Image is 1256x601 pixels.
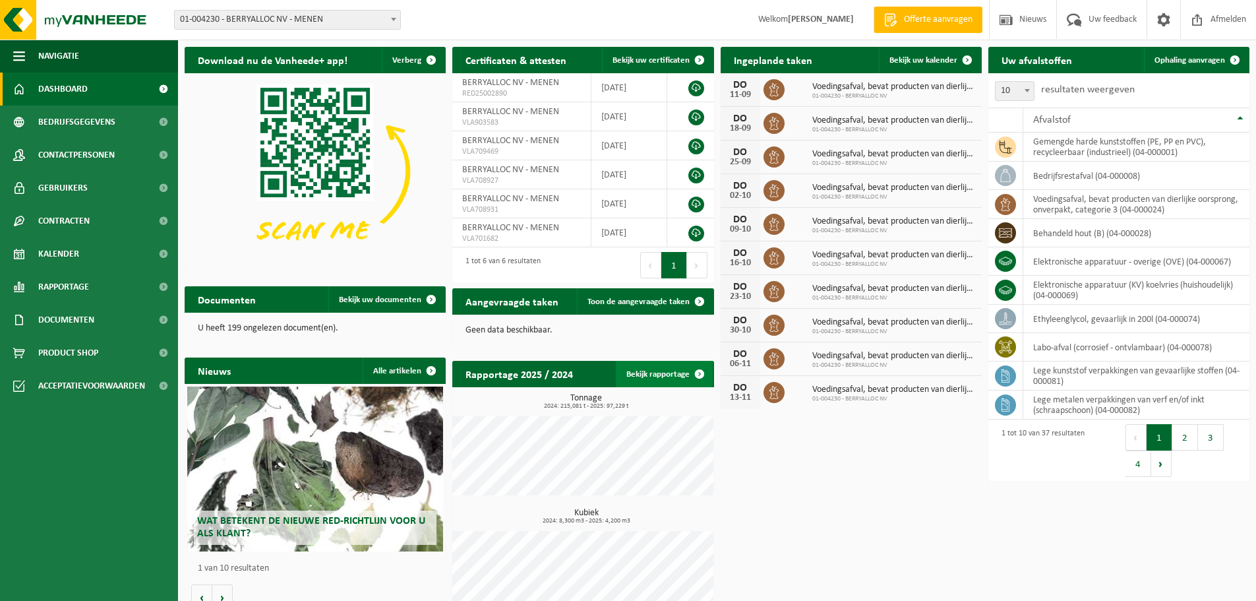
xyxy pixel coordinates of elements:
[727,225,754,234] div: 09-10
[812,216,975,227] span: Voedingsafval, bevat producten van dierlijke oorsprong, onverpakt, categorie 3
[812,351,975,362] span: Voedingsafval, bevat producten van dierlijke oorsprong, onverpakt, categorie 3
[38,303,94,336] span: Documenten
[459,403,713,410] span: 2024: 215,081 t - 2025: 97,229 t
[1198,424,1224,451] button: 3
[185,286,269,312] h2: Documenten
[459,518,713,524] span: 2024: 8,300 m3 - 2025: 4,200 m3
[879,47,980,73] a: Bekijk uw kalender
[185,358,244,383] h2: Nieuws
[812,82,975,92] span: Voedingsafval, bevat producten van dierlijke oorsprong, onverpakt, categorie 3
[1144,47,1248,73] a: Ophaling aanvragen
[452,47,580,73] h2: Certificaten & attesten
[462,234,581,244] span: VLA701682
[812,92,975,100] span: 01-004230 - BERRYALLOC NV
[392,56,421,65] span: Verberg
[661,252,687,278] button: 1
[996,82,1034,100] span: 10
[459,509,713,524] h3: Kubiek
[591,102,667,131] td: [DATE]
[640,252,661,278] button: Previous
[1023,333,1249,362] td: labo-afval (corrosief - ontvlambaar) (04-000078)
[995,81,1034,101] span: 10
[727,90,754,100] div: 11-09
[988,47,1085,73] h2: Uw afvalstoffen
[727,383,754,393] div: DO
[174,10,401,30] span: 01-004230 - BERRYALLOC NV - MENEN
[38,73,88,106] span: Dashboard
[462,136,559,146] span: BERRYALLOC NV - MENEN
[462,146,581,157] span: VLA709469
[38,336,98,369] span: Product Shop
[1172,424,1198,451] button: 2
[38,369,145,402] span: Acceptatievoorwaarden
[1125,424,1147,451] button: Previous
[889,56,957,65] span: Bekijk uw kalender
[1023,305,1249,333] td: ethyleenglycol, gevaarlijk in 200l (04-000074)
[721,47,825,73] h2: Ingeplande taken
[1023,190,1249,219] td: voedingsafval, bevat producten van dierlijke oorsprong, onverpakt, categorie 3 (04-000024)
[727,259,754,268] div: 16-10
[465,326,700,335] p: Geen data beschikbaar.
[995,423,1085,478] div: 1 tot 10 van 37 resultaten
[1023,362,1249,391] td: lege kunststof verpakkingen van gevaarlijke stoffen (04-000081)
[727,360,754,369] div: 06-11
[459,251,541,280] div: 1 tot 6 van 6 resultaten
[812,250,975,261] span: Voedingsafval, bevat producten van dierlijke oorsprong, onverpakt, categorie 3
[459,394,713,410] h3: Tonnage
[727,158,754,167] div: 25-09
[452,288,572,314] h2: Aangevraagde taken
[727,191,754,201] div: 02-10
[727,292,754,301] div: 23-10
[382,47,444,73] button: Verberg
[812,261,975,269] span: 01-004230 - BERRYALLOC NV
[462,175,581,186] span: VLA708927
[727,181,754,191] div: DO
[1023,162,1249,190] td: bedrijfsrestafval (04-000008)
[1033,115,1071,125] span: Afvalstof
[1125,451,1151,477] button: 4
[616,361,713,387] a: Bekijk rapportage
[788,15,854,24] strong: [PERSON_NAME]
[687,252,707,278] button: Next
[198,324,433,333] p: U heeft 199 ongelezen document(en).
[1023,219,1249,247] td: behandeld hout (B) (04-000028)
[727,349,754,360] div: DO
[38,270,89,303] span: Rapportage
[591,189,667,218] td: [DATE]
[462,107,559,117] span: BERRYALLOC NV - MENEN
[462,223,559,233] span: BERRYALLOC NV - MENEN
[1154,56,1225,65] span: Ophaling aanvragen
[591,160,667,189] td: [DATE]
[812,362,975,369] span: 01-004230 - BERRYALLOC NV
[577,288,713,315] a: Toon de aangevraagde taken
[727,248,754,259] div: DO
[197,516,425,539] span: Wat betekent de nieuwe RED-richtlijn voor u als klant?
[812,227,975,235] span: 01-004230 - BERRYALLOC NV
[812,183,975,193] span: Voedingsafval, bevat producten van dierlijke oorsprong, onverpakt, categorie 3
[452,361,586,387] h2: Rapportage 2025 / 2024
[727,326,754,335] div: 30-10
[874,7,982,33] a: Offerte aanvragen
[462,88,581,99] span: RED25002890
[812,385,975,395] span: Voedingsafval, bevat producten van dierlijke oorsprong, onverpakt, categorie 3
[1023,391,1249,420] td: lege metalen verpakkingen van verf en/of inkt (schraapschoon) (04-000082)
[727,124,754,133] div: 18-09
[185,47,361,73] h2: Download nu de Vanheede+ app!
[812,160,975,168] span: 01-004230 - BERRYALLOC NV
[175,11,400,29] span: 01-004230 - BERRYALLOC NV - MENEN
[587,298,690,306] span: Toon de aangevraagde taken
[339,296,421,304] span: Bekijk uw documenten
[462,165,559,175] span: BERRYALLOC NV - MENEN
[462,117,581,128] span: VLA903583
[727,315,754,326] div: DO
[812,284,975,294] span: Voedingsafval, bevat producten van dierlijke oorsprong, onverpakt, categorie 3
[591,218,667,247] td: [DATE]
[812,294,975,302] span: 01-004230 - BERRYALLOC NV
[602,47,713,73] a: Bekijk uw certificaten
[812,193,975,201] span: 01-004230 - BERRYALLOC NV
[591,73,667,102] td: [DATE]
[328,286,444,313] a: Bekijk uw documenten
[613,56,690,65] span: Bekijk uw certificaten
[727,80,754,90] div: DO
[38,205,90,237] span: Contracten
